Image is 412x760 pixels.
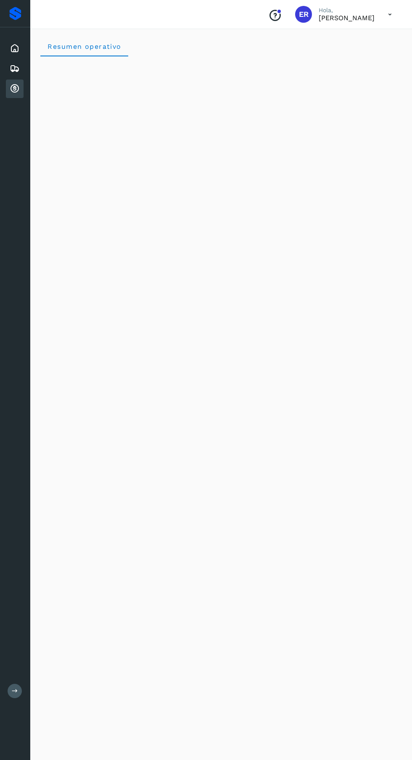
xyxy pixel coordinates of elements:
p: Hola, [319,7,375,14]
span: Resumen operativo [47,43,121,50]
div: Embarques [6,59,24,78]
p: Eduardo Reyes González [319,14,375,22]
div: Inicio [6,39,24,58]
div: Cuentas por cobrar [6,80,24,98]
